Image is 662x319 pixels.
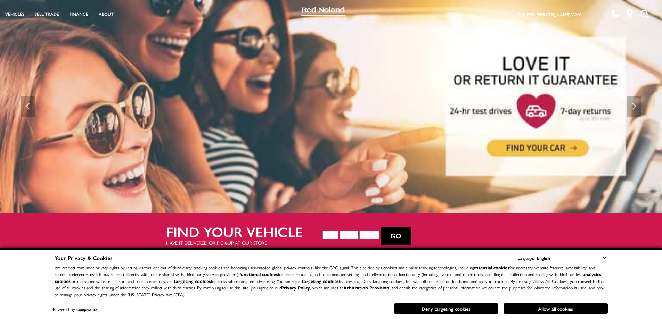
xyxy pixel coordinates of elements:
[381,227,411,245] button: Go
[76,307,97,312] a: ComplyAuto
[166,239,322,246] p: Have it delivered or pick-up at our store
[301,7,345,21] img: Red Noland Pre-Owned
[343,284,389,291] strong: Arbitration Provision
[535,254,608,262] select: Language Select
[340,231,358,239] select: Vehicle Make
[394,303,498,314] button: Deny targeting cookies
[474,264,509,271] strong: essential cookies
[55,254,113,262] span: Your Privacy & Cookies
[281,284,310,291] a: Privacy Policy
[21,96,35,117] div: Previous
[166,224,322,239] h2: Find your vehicle
[53,307,97,312] div: Powered by
[504,303,608,314] button: Allow all cookies
[322,231,338,239] select: Vehicle Year
[55,264,608,298] p: We respect consumer privacy rights by letting visitors opt out of third-party tracking cookies an...
[55,271,601,284] strong: analytics cookies
[638,0,652,27] button: Open the search field
[301,9,345,16] a: Red Noland Pre-Owned
[359,231,379,239] select: Vehicle Model
[518,255,534,260] div: Language:
[302,278,339,284] strong: targeting cookies
[239,271,278,277] strong: functional cookies
[517,11,581,17] a: The Red [PERSON_NAME] Way
[627,96,641,117] div: Next
[174,278,211,284] strong: targeting cookies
